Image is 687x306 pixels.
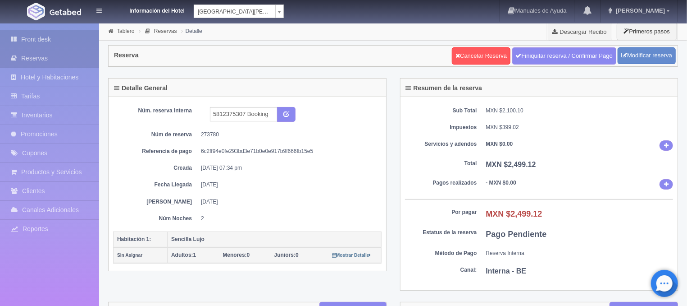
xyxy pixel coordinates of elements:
[486,107,673,115] dd: MXN $2,100.10
[486,209,542,218] b: MXN $2,499.12
[50,9,81,15] img: Getabed
[201,131,375,139] dd: 273780
[201,181,375,189] dd: [DATE]
[618,47,676,64] a: Modificar reserva
[486,161,536,168] b: MXN $2,499.12
[27,3,45,20] img: Getabed
[154,28,177,34] a: Reservas
[114,52,139,59] h4: Reserva
[194,5,284,18] a: [GEOGRAPHIC_DATA][PERSON_NAME]
[405,209,477,216] dt: Por pagar
[332,253,371,258] small: Mostrar Detalle
[486,124,673,131] dd: MXN $399.02
[120,181,192,189] dt: Fecha Llegada
[406,85,482,92] h4: Resumen de la reserva
[117,28,134,34] a: Tablero
[486,250,673,257] dd: Reserva Interna
[201,198,375,206] dd: [DATE]
[114,85,168,92] h4: Detalle General
[332,252,371,258] a: Mostrar Detalle
[171,252,193,258] strong: Adultos:
[405,124,477,131] dt: Impuestos
[120,131,192,139] dt: Núm de reserva
[452,47,510,65] a: Cancelar Reserva
[171,252,196,258] span: 1
[201,164,375,172] dd: [DATE] 07:34 pm
[120,215,192,223] dt: Núm Noches
[274,252,296,258] strong: Juniors:
[617,23,677,40] button: Primeros pasos
[120,107,192,115] dt: Núm. reserva interna
[512,47,616,65] a: Finiquitar reserva / Confirmar Pago
[486,180,516,186] b: - MXN $0.00
[198,5,272,19] span: [GEOGRAPHIC_DATA][PERSON_NAME]
[201,148,375,155] dd: 6c2ff94e0fe293bd3e71b0e0e917b9f666fb15e5
[117,236,151,242] b: Habitación 1:
[201,215,375,223] dd: 2
[120,164,192,172] dt: Creada
[405,140,477,148] dt: Servicios y adendos
[405,179,477,187] dt: Pagos realizados
[120,148,192,155] dt: Referencia de pago
[179,27,205,35] li: Detalle
[223,252,250,258] span: 0
[113,5,185,15] dt: Información del Hotel
[405,107,477,115] dt: Sub Total
[168,232,382,247] th: Sencilla Lujo
[405,266,477,274] dt: Canal:
[405,229,477,236] dt: Estatus de la reserva
[547,23,612,41] a: Descargar Recibo
[486,230,547,239] b: Pago Pendiente
[120,198,192,206] dt: [PERSON_NAME]
[405,160,477,167] dt: Total
[486,141,513,147] b: MXN $0.00
[117,253,142,258] small: Sin Asignar
[486,267,527,275] b: Interna - BE
[405,250,477,257] dt: Método de Pago
[614,7,665,14] span: [PERSON_NAME]
[274,252,299,258] span: 0
[223,252,246,258] strong: Menores:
